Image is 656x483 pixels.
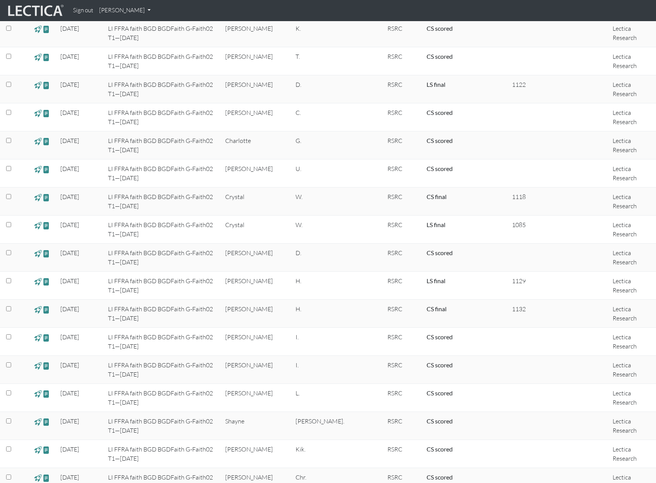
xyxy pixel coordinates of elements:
td: [PERSON_NAME] [221,47,291,75]
td: LI FFRA faith BGD BGDFaith G-Faith02 T1—[DATE] [103,159,221,188]
span: view [43,165,50,174]
span: view [34,137,42,146]
td: [PERSON_NAME] [221,272,291,300]
a: Completed = assessment has been completed; CS scored = assessment has been CLAS scored; LS scored... [427,249,453,256]
a: Completed = assessment has been completed; CS scored = assessment has been CLAS scored; LS scored... [427,277,445,284]
span: view [34,333,42,342]
td: [DATE] [56,131,103,159]
td: [PERSON_NAME] [221,356,291,384]
span: view [43,361,50,370]
td: [PERSON_NAME] [221,384,291,412]
span: 1118 [512,193,526,201]
td: Lectica Research [608,328,656,356]
td: [DATE] [56,272,103,300]
td: RSRC [383,159,422,188]
td: LI FFRA faith BGD BGDFaith G-Faith02 T1—[DATE] [103,244,221,272]
td: Lectica Research [608,244,656,272]
span: view [43,333,50,342]
td: T. [291,47,349,75]
span: view [43,193,50,202]
td: [PERSON_NAME] [221,19,291,47]
td: LI FFRA faith BGD BGDFaith G-Faith02 T1—[DATE] [103,300,221,328]
a: Completed = assessment has been completed; CS scored = assessment has been CLAS scored; LS scored... [427,81,445,88]
td: [DATE] [56,75,103,103]
span: view [43,445,50,454]
a: Completed = assessment has been completed; CS scored = assessment has been CLAS scored; LS scored... [427,473,453,481]
td: Lectica Research [608,412,656,440]
span: view [43,277,50,286]
td: Lectica Research [608,188,656,216]
span: view [34,25,42,33]
td: Charlotte [221,131,291,159]
td: I. [291,328,349,356]
td: [DATE] [56,216,103,244]
td: Lectica Research [608,356,656,384]
a: Sign out [70,3,96,18]
a: Completed = assessment has been completed; CS scored = assessment has been CLAS scored; LS scored... [427,445,453,453]
td: [PERSON_NAME] [221,244,291,272]
td: U. [291,159,349,188]
span: 1129 [512,277,526,285]
td: Lectica Research [608,272,656,300]
td: RSRC [383,328,422,356]
span: view [34,417,42,426]
td: Kik. [291,440,349,468]
td: LI FFRA faith BGD BGDFaith G-Faith02 T1—[DATE] [103,188,221,216]
a: Completed = assessment has been completed; CS scored = assessment has been CLAS scored; LS scored... [427,53,453,60]
td: Lectica Research [608,75,656,103]
td: LI FFRA faith BGD BGDFaith G-Faith02 T1—[DATE] [103,19,221,47]
span: view [43,25,50,33]
td: [DATE] [56,19,103,47]
td: RSRC [383,216,422,244]
td: RSRC [383,19,422,47]
a: Completed = assessment has been completed; CS scored = assessment has been CLAS scored; LS scored... [427,305,447,312]
span: view [34,473,42,482]
td: Lectica Research [608,300,656,328]
a: Completed = assessment has been completed; CS scored = assessment has been CLAS scored; LS scored... [427,417,453,425]
td: Lectica Research [608,159,656,188]
td: [DATE] [56,440,103,468]
td: RSRC [383,384,422,412]
td: [DATE] [56,384,103,412]
td: LI FFRA faith BGD BGDFaith G-Faith02 T1—[DATE] [103,75,221,103]
td: [DATE] [56,103,103,131]
td: RSRC [383,272,422,300]
td: [PERSON_NAME] [221,328,291,356]
td: LI FFRA faith BGD BGDFaith G-Faith02 T1—[DATE] [103,272,221,300]
td: [PERSON_NAME] [221,300,291,328]
span: view [34,221,42,230]
td: D. [291,244,349,272]
td: [DATE] [56,328,103,356]
td: Crystal [221,188,291,216]
a: Completed = assessment has been completed; CS scored = assessment has been CLAS scored; LS scored... [427,137,453,144]
td: [DATE] [56,412,103,440]
td: Lectica Research [608,216,656,244]
span: view [43,53,50,61]
td: RSRC [383,103,422,131]
span: view [34,277,42,286]
td: Shayne [221,412,291,440]
img: lecticalive [6,3,64,18]
td: RSRC [383,356,422,384]
td: Lectica Research [608,103,656,131]
span: view [43,417,50,426]
td: RSRC [383,75,422,103]
td: RSRC [383,412,422,440]
span: view [34,53,42,61]
span: view [43,389,50,398]
td: [DATE] [56,188,103,216]
td: [PERSON_NAME] [221,75,291,103]
a: Completed = assessment has been completed; CS scored = assessment has been CLAS scored; LS scored... [427,221,445,228]
td: H. [291,300,349,328]
td: LI FFRA faith BGD BGDFaith G-Faith02 T1—[DATE] [103,47,221,75]
span: view [43,109,50,118]
td: [DATE] [56,159,103,188]
td: RSRC [383,244,422,272]
td: RSRC [383,188,422,216]
span: view [34,109,42,118]
span: view [43,249,50,258]
td: W. [291,216,349,244]
td: [PERSON_NAME] [221,103,291,131]
span: view [34,249,42,258]
td: L. [291,384,349,412]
